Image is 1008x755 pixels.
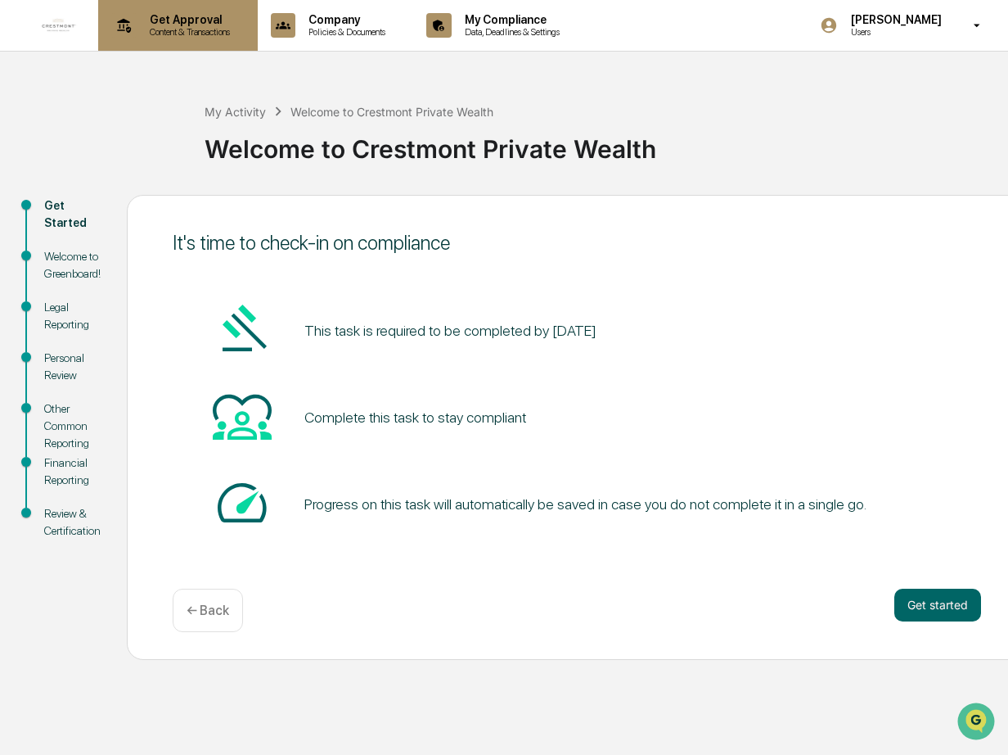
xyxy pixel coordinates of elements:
a: Powered byPylon [115,277,198,290]
a: 🗄️Attestations [112,200,209,229]
div: Personal Review [44,350,101,384]
img: Speed-dial [213,473,272,532]
div: Welcome to Crestmont Private Wealth [205,121,1000,164]
span: Data Lookup [33,237,103,254]
a: 🔎Data Lookup [10,231,110,260]
iframe: Open customer support [956,701,1000,745]
div: Other Common Reporting [44,400,101,452]
p: Data, Deadlines & Settings [452,26,568,38]
div: Welcome to Crestmont Private Wealth [290,105,493,119]
div: Complete this task to stay compliant [304,409,526,426]
p: Users [838,26,950,38]
a: 🖐️Preclearance [10,200,112,229]
p: My Compliance [452,13,568,26]
p: [PERSON_NAME] [838,13,950,26]
button: Get started [894,589,981,622]
pre: This task is required to be completed by [DATE] [304,319,596,341]
p: Policies & Documents [295,26,394,38]
div: Welcome to Greenboard! [44,248,101,283]
div: Progress on this task will automatically be saved in case you do not complete it in a single go. [304,495,866,513]
img: logo [39,6,79,45]
div: Financial Reporting [44,454,101,489]
p: Get Approval [137,13,238,26]
p: Content & Transactions [137,26,238,38]
img: 1746055101610-c473b297-6a78-478c-a979-82029cc54cd1 [16,125,46,155]
button: Start new chat [278,130,298,150]
div: Review & Certification [44,505,101,540]
p: ← Back [187,603,229,618]
img: Gavel [213,300,272,359]
span: Preclearance [33,206,106,223]
p: How can we help? [16,34,298,61]
div: 🖐️ [16,208,29,221]
div: We're available if you need us! [56,142,207,155]
input: Clear [43,75,270,92]
p: Company [295,13,394,26]
div: It's time to check-in on compliance [173,231,981,255]
div: Start new chat [56,125,268,142]
div: Get Started [44,197,101,232]
span: Pylon [163,278,198,290]
img: Heart [213,387,272,445]
div: 🔎 [16,239,29,252]
div: 🗄️ [119,208,132,221]
div: My Activity [205,105,266,119]
span: Attestations [135,206,203,223]
div: Legal Reporting [44,299,101,333]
